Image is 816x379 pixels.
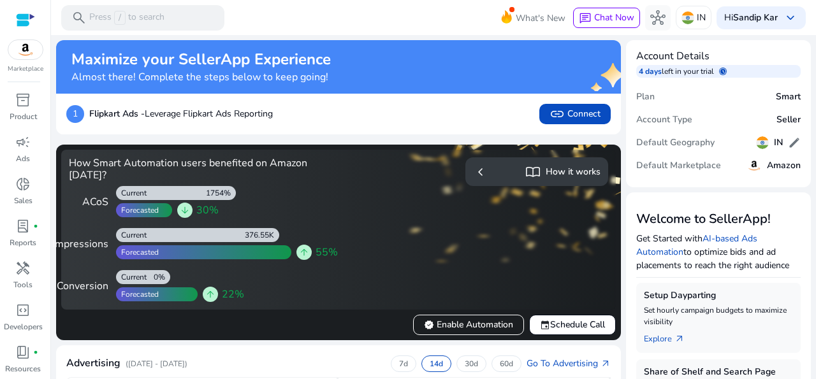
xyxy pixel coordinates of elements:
[5,363,41,375] p: Resources
[540,320,550,330] span: event
[33,224,38,229] span: fiber_manual_record
[424,320,434,330] span: verified
[594,11,634,24] span: Chat Now
[636,92,655,103] h5: Plan
[16,153,30,164] p: Ads
[69,157,333,182] h4: How Smart Automation users benefited on Amazon [DATE]?
[116,247,159,257] div: Forecasted
[639,66,662,76] p: 4 days
[767,161,801,171] h5: Amazon
[114,11,126,25] span: /
[33,350,38,355] span: fiber_manual_record
[4,321,43,333] p: Developers
[539,104,611,124] button: linkConnect
[636,232,801,272] p: Get Started with to optimize bids and ad placements to reach the right audience
[601,359,611,369] span: arrow_outward
[180,205,190,215] span: arrow_downward
[154,272,170,282] div: 0%
[724,13,778,22] p: Hi
[413,315,524,335] button: verifiedEnable Automation
[747,158,762,173] img: amazon.svg
[546,167,601,178] h5: How it works
[126,358,187,369] p: ([DATE] - [DATE])
[783,10,798,25] span: keyboard_arrow_down
[500,359,513,369] p: 60d
[529,315,616,335] button: eventSchedule Call
[645,5,671,31] button: hub
[316,245,338,260] span: 55%
[636,232,757,258] a: AI-based Ads Automation
[579,12,592,25] span: chat
[8,40,43,59] img: amazon.svg
[116,188,147,198] div: Current
[205,289,215,299] span: arrow_upward
[636,138,715,148] h5: Default Geography
[516,7,565,29] span: What's New
[13,279,33,290] p: Tools
[681,11,694,24] img: in.svg
[206,188,236,198] div: 1754%
[10,237,36,248] p: Reports
[66,357,120,369] h4: Advertising
[116,272,147,282] div: Current
[116,205,159,215] div: Forecasted
[573,8,640,28] button: chatChat Now
[674,334,685,344] span: arrow_outward
[644,327,695,345] a: Explorearrow_outward
[71,71,331,83] h4: Almost there! Complete the steps below to keep going!
[719,68,727,75] span: schedule
[71,10,87,25] span: search
[69,236,108,252] div: Impressions
[636,211,801,227] h3: Welcome to SellerApp!
[15,261,31,276] span: handyman
[756,136,769,149] img: in.svg
[776,92,801,103] h5: Smart
[89,108,145,120] b: Flipkart Ads -
[245,230,279,240] div: 376.55K
[636,161,721,171] h5: Default Marketplace
[15,345,31,360] span: book_4
[15,303,31,318] span: code_blocks
[473,164,488,180] span: chevron_left
[527,357,611,370] a: Go To Advertisingarrow_outward
[430,359,443,369] p: 14d
[116,289,159,299] div: Forecasted
[71,50,331,69] h2: Maximize your SellerApp Experience
[14,195,33,206] p: Sales
[15,92,31,108] span: inventory_2
[650,10,666,25] span: hub
[550,106,601,122] span: Connect
[89,107,273,120] p: Leverage Flipkart Ads Reporting
[15,218,31,234] span: lab_profile
[636,50,801,62] h4: Account Details
[89,11,164,25] p: Press to search
[774,138,783,148] h5: IN
[116,230,147,240] div: Current
[776,115,801,125] h5: Seller
[10,111,37,122] p: Product
[540,318,605,331] span: Schedule Call
[15,176,31,192] span: donut_small
[697,6,706,29] p: IN
[636,115,692,125] h5: Account Type
[222,287,244,302] span: 22%
[550,106,565,122] span: link
[424,318,513,331] span: Enable Automation
[644,290,793,301] h5: Setup Dayparting
[465,359,478,369] p: 30d
[525,164,541,180] span: import_contacts
[662,66,719,76] p: left in your trial
[196,203,219,218] span: 30%
[66,105,84,123] p: 1
[15,134,31,150] span: campaign
[69,278,108,294] div: Conversion
[8,64,43,74] p: Marketplace
[69,194,108,210] div: ACoS
[788,136,801,149] span: edit
[644,304,793,327] p: Set hourly campaign budgets to maximize visibility
[733,11,778,24] b: Sandip Kar
[399,359,408,369] p: 7d
[299,247,309,257] span: arrow_upward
